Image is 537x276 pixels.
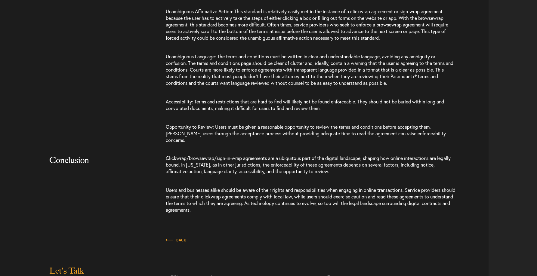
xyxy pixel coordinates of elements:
[166,124,446,143] span: Opportunity to Review: Users must be given a reasonable opportunity to review the terms and condi...
[166,8,448,41] span: Unambiguous Affirmative Action: This standard is relatively easily met in the instance of a click...
[166,187,455,213] span: Users and businesses alike should be aware of their rights and responsibilities when engaging in ...
[166,155,451,174] span: Clickwrap/browsewrap/sign-in-wrap agreements are a ubiquitous part of the digital landscape, shap...
[49,155,150,177] h2: Conclusion
[166,238,186,242] span: Back
[166,53,453,86] span: Unambiguous Language: The terms and conditions must be written in clear and understandable langua...
[166,98,444,111] span: Accessibility: Terms and restrictions that are hard to find will likely not be found enforceable....
[166,236,186,243] a: Back to Insights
